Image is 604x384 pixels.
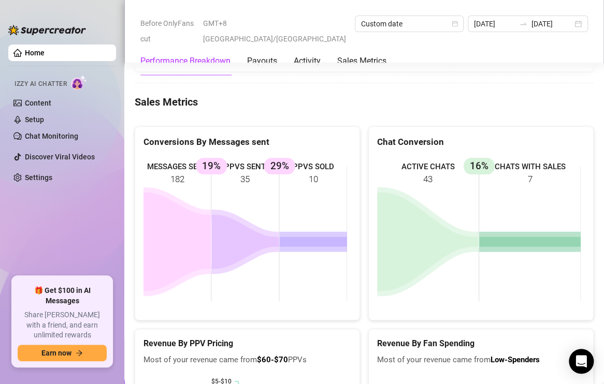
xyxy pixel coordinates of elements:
[203,16,349,47] span: GMT+8 [GEOGRAPHIC_DATA]/[GEOGRAPHIC_DATA]
[143,337,351,350] h5: Revenue By PPV Pricing
[519,20,527,28] span: to
[519,20,527,28] span: swap-right
[25,132,78,140] a: Chat Monitoring
[140,16,197,47] span: Before OnlyFans cut
[377,337,585,350] h5: Revenue By Fan Spending
[474,18,515,29] input: Start date
[247,55,277,67] div: Payouts
[25,173,52,182] a: Settings
[452,21,458,27] span: calendar
[15,79,67,89] span: Izzy AI Chatter
[8,25,86,35] img: logo-BBDzfeDw.svg
[294,55,321,67] div: Activity
[143,354,351,366] span: Most of your revenue came from PPVs
[25,99,51,107] a: Content
[25,49,45,57] a: Home
[361,16,457,32] span: Custom date
[71,75,87,90] img: AI Chatter
[18,286,107,306] span: 🎁 Get $100 in AI Messages
[25,115,44,124] a: Setup
[76,349,83,357] span: arrow-right
[257,355,288,364] b: $60-$70
[569,349,594,374] div: Open Intercom Messenger
[25,153,95,161] a: Discover Viral Videos
[377,354,585,366] span: Most of your revenue came from
[41,349,71,357] span: Earn now
[135,95,594,109] h4: Sales Metrics
[377,135,585,149] div: Chat Conversion
[18,310,107,341] span: Share [PERSON_NAME] with a friend, and earn unlimited rewards
[143,135,351,149] div: Conversions By Messages sent
[140,55,231,67] div: Performance Breakdown
[491,355,540,364] b: Low-Spenders
[531,18,572,29] input: End date
[337,55,386,67] div: Sales Metrics
[18,345,107,361] button: Earn nowarrow-right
